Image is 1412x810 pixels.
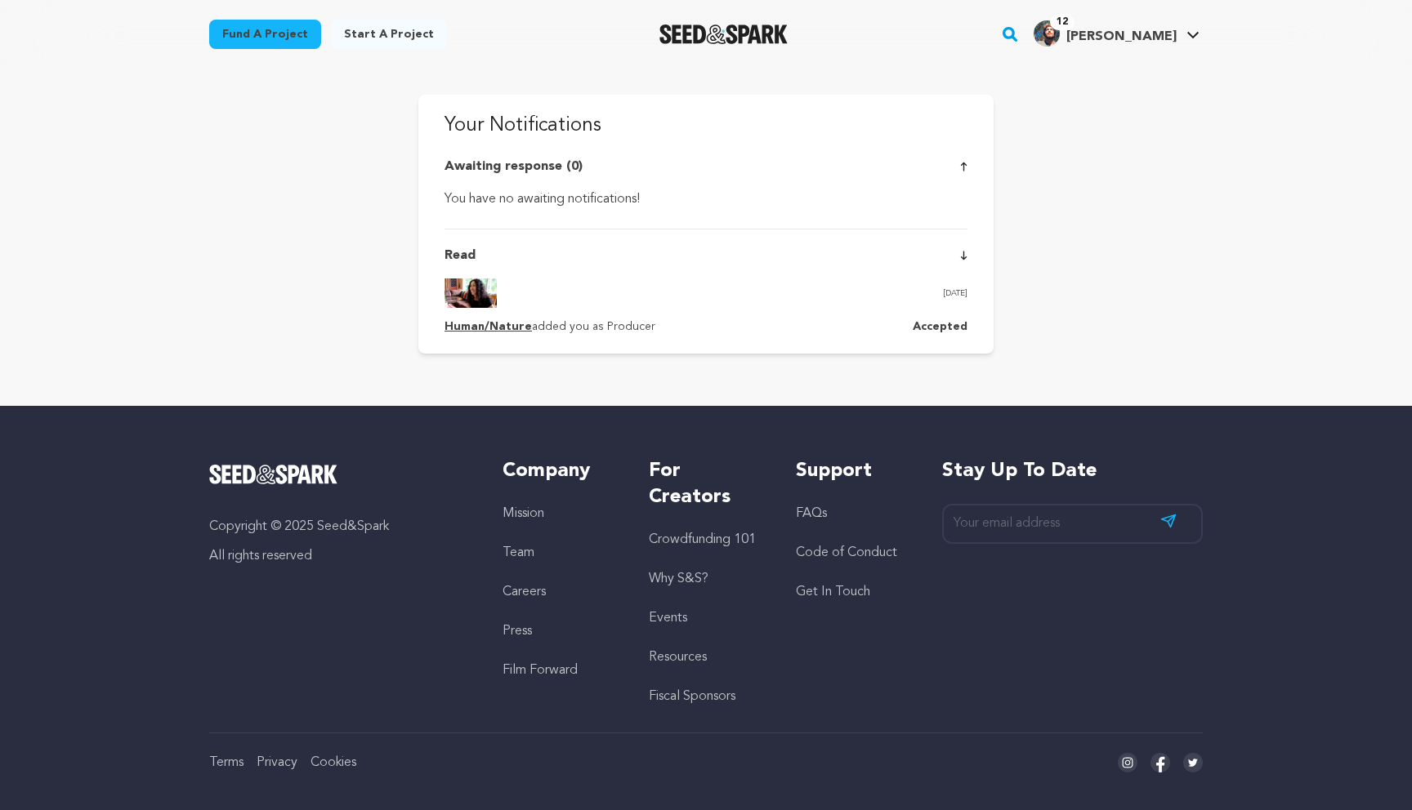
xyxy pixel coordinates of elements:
a: Resources [649,651,707,664]
span: [PERSON_NAME] [1066,30,1177,43]
a: Film Forward [503,664,578,677]
h5: For Creators [649,458,762,510]
a: Fiscal Sponsors [649,690,735,703]
p: Copyright © 2025 Seed&Spark [209,517,470,536]
p: Awaiting response (0) [445,157,583,176]
a: Seed&Spark Homepage [659,24,788,44]
a: Why S&S? [649,572,708,585]
a: Cookies [311,756,356,769]
a: Code of Conduct [796,546,897,559]
span: 12 [1050,14,1075,30]
input: Your email address [942,504,1203,544]
a: Crowdfunding 101 [649,533,756,546]
a: Mission [503,507,544,520]
a: Get In Touch [796,585,870,599]
a: Team [503,546,534,559]
p: [DATE] [943,285,967,301]
span: Max S.'s Profile [1030,17,1203,51]
div: Max S.'s Profile [1034,20,1177,47]
a: Terms [209,756,244,769]
a: Human/Nature [445,321,532,332]
img: Screen%20Shot%202022-06-18%20at%209.32.05%20PM.png [1034,20,1060,47]
p: Accepted [913,318,967,337]
a: Press [503,625,532,638]
a: Fund a project [209,20,321,49]
p: All rights reserved [209,546,470,566]
img: project image [445,278,497,308]
h5: Company [503,458,616,484]
p: Read [445,246,476,265]
a: Start a project [331,20,447,49]
a: Max S.'s Profile [1030,17,1203,47]
a: FAQs [796,507,827,520]
p: Your Notifications [445,111,967,140]
a: Careers [503,585,546,599]
h5: Support [796,458,909,484]
a: Events [649,612,687,625]
a: Seed&Spark Homepage [209,465,470,484]
a: Privacy [257,756,297,769]
div: You have no awaiting notifications! [445,189,967,209]
img: Seed&Spark Logo [209,465,337,484]
img: Seed&Spark Logo Dark Mode [659,24,788,44]
p: added you as Producer [445,318,655,337]
h5: Stay up to date [942,458,1203,484]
